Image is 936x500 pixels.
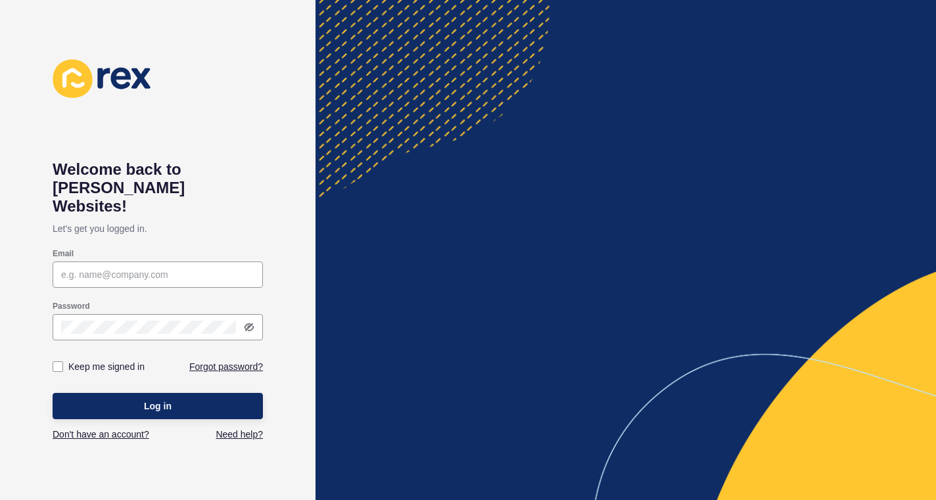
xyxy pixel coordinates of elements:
span: Log in [144,399,172,413]
button: Log in [53,393,263,419]
input: e.g. name@company.com [61,268,254,281]
p: Let's get you logged in. [53,216,263,242]
label: Email [53,248,74,259]
a: Forgot password? [189,360,263,373]
h1: Welcome back to [PERSON_NAME] Websites! [53,160,263,216]
label: Keep me signed in [68,360,145,373]
a: Need help? [216,428,263,441]
a: Don't have an account? [53,428,149,441]
label: Password [53,301,90,311]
